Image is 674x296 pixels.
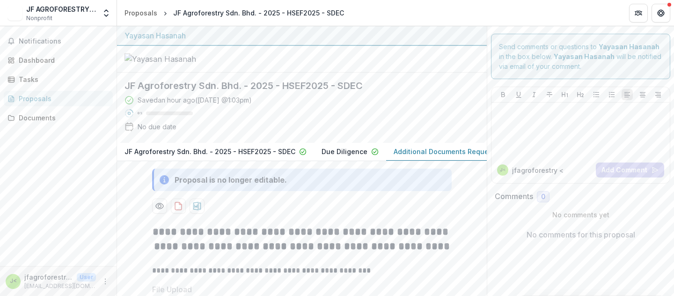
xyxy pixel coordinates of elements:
button: Underline [513,89,524,100]
p: No comments for this proposal [527,229,635,240]
button: Align Center [637,89,648,100]
a: Proposals [4,91,113,106]
div: jfagroforestry <jfagroforestry@gmail.com> [10,278,17,284]
button: Align Left [622,89,633,100]
div: Send comments or questions to in the box below. will be notified via email of your comment. [491,34,670,79]
button: Add Comment [596,163,664,178]
div: jfagroforestry <jfagroforestry@gmail.com> [500,168,506,172]
div: Tasks [19,74,105,84]
img: JF AGROFORESTRY SDN. BHD. [7,6,22,21]
button: Preview f12ed8fa-d937-4979-ac51-53622c92efe1-3.pdf [152,199,167,214]
div: JF AGROFORESTRY SDN. BHD. [26,4,96,14]
div: Proposal is no longer editable. [175,174,287,185]
button: Ordered List [606,89,617,100]
p: File Upload [152,284,192,295]
a: Proposals [121,6,161,20]
button: Bullet List [591,89,602,100]
p: User [77,273,96,281]
button: Heading 1 [559,89,571,100]
button: Get Help [652,4,670,22]
p: jfagroforestry <[EMAIL_ADDRESS][DOMAIN_NAME]> [24,272,73,282]
button: Notifications [4,34,113,49]
button: Strike [544,89,555,100]
nav: breadcrumb [121,6,348,20]
button: Align Right [652,89,664,100]
button: download-proposal [190,199,205,214]
p: 0 % [138,110,142,117]
span: Nonprofit [26,14,52,22]
p: Due Diligence [322,147,367,156]
p: [EMAIL_ADDRESS][DOMAIN_NAME] [24,282,96,290]
span: 0 [541,193,545,201]
div: Proposals [125,8,157,18]
img: Yayasan Hasanah [125,53,218,65]
div: Dashboard [19,55,105,65]
span: Notifications [19,37,109,45]
p: jfagroforestry < [512,165,564,175]
div: Yayasan Hasanah [125,30,479,41]
p: Additional Documents Request [394,147,495,156]
button: More [100,276,111,287]
button: Italicize [528,89,540,100]
strong: Yayasan Hasanah [554,52,615,60]
p: No comments yet [495,210,667,220]
button: download-proposal [171,199,186,214]
div: Documents [19,113,105,123]
h2: JF Agroforestry Sdn. Bhd. - 2025 - HSEF2025 - SDEC [125,80,464,91]
button: Open entity switcher [100,4,113,22]
div: Saved an hour ago ( [DATE] @ 1:03pm ) [138,95,252,105]
button: Heading 2 [575,89,586,100]
a: Dashboard [4,52,113,68]
h2: Comments [495,192,533,201]
a: Documents [4,110,113,126]
p: JF Agroforestry Sdn. Bhd. - 2025 - HSEF2025 - SDEC [125,147,295,156]
button: Partners [629,4,648,22]
a: Tasks [4,72,113,87]
div: No due date [138,122,176,132]
div: Proposals [19,94,105,104]
strong: Yayasan Hasanah [599,43,659,51]
button: Bold [498,89,509,100]
div: JF Agroforestry Sdn. Bhd. - 2025 - HSEF2025 - SDEC [173,8,344,18]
